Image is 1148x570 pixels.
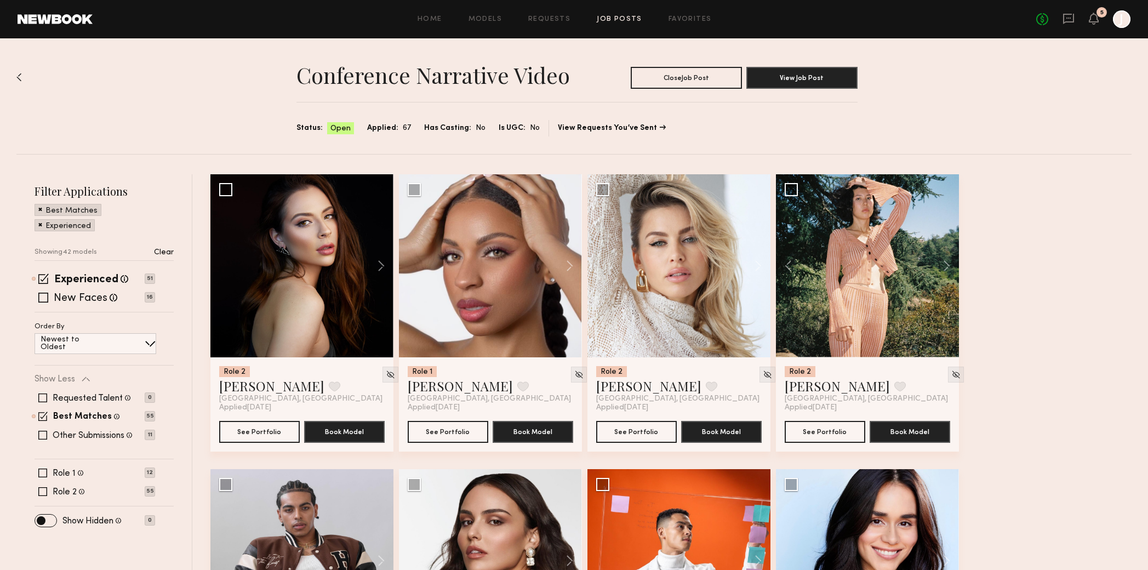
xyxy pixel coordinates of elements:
[597,16,642,23] a: Job Posts
[62,517,113,526] label: Show Hidden
[596,403,762,412] div: Applied [DATE]
[408,366,437,377] div: Role 1
[154,249,174,256] p: Clear
[870,421,950,443] button: Book Model
[631,67,742,89] button: CloseJob Post
[408,377,513,395] a: [PERSON_NAME]
[596,366,627,377] div: Role 2
[424,122,471,134] span: Has Casting:
[408,421,488,443] button: See Portfolio
[53,488,77,497] label: Role 2
[785,403,950,412] div: Applied [DATE]
[785,421,865,443] button: See Portfolio
[785,366,815,377] div: Role 2
[785,395,948,403] span: [GEOGRAPHIC_DATA], [GEOGRAPHIC_DATA]
[403,122,411,134] span: 67
[53,431,124,440] label: Other Submissions
[669,16,712,23] a: Favorites
[53,413,112,421] label: Best Matches
[746,67,858,89] button: View Job Post
[1113,10,1130,28] a: J
[53,394,123,403] label: Requested Talent
[763,370,772,379] img: Unhide Model
[476,122,486,134] span: No
[145,430,155,440] p: 11
[469,16,502,23] a: Models
[367,122,398,134] span: Applied:
[35,184,174,198] h2: Filter Applications
[296,61,570,89] h1: Conference Narrative Video
[596,421,677,443] button: See Portfolio
[41,336,106,351] p: Newest to Oldest
[45,223,91,230] p: Experienced
[304,421,385,443] button: Book Model
[681,421,762,443] button: Book Model
[54,293,107,304] label: New Faces
[296,122,323,134] span: Status:
[145,273,155,284] p: 51
[499,122,526,134] span: Is UGC:
[530,122,540,134] span: No
[16,73,22,82] img: Back to previous page
[35,323,65,330] p: Order By
[53,469,76,478] label: Role 1
[558,124,666,132] a: View Requests You’ve Sent
[219,395,382,403] span: [GEOGRAPHIC_DATA], [GEOGRAPHIC_DATA]
[408,403,573,412] div: Applied [DATE]
[418,16,442,23] a: Home
[493,421,573,443] button: Book Model
[219,377,324,395] a: [PERSON_NAME]
[870,426,950,436] a: Book Model
[219,403,385,412] div: Applied [DATE]
[145,515,155,526] p: 0
[145,411,155,421] p: 55
[528,16,570,23] a: Requests
[54,275,118,286] label: Experienced
[596,377,701,395] a: [PERSON_NAME]
[145,486,155,497] p: 55
[596,395,759,403] span: [GEOGRAPHIC_DATA], [GEOGRAPHIC_DATA]
[219,366,250,377] div: Role 2
[493,426,573,436] a: Book Model
[45,207,98,215] p: Best Matches
[219,421,300,443] button: See Portfolio
[35,375,75,384] p: Show Less
[1100,10,1104,16] div: 5
[330,123,351,134] span: Open
[145,468,155,478] p: 12
[145,292,155,303] p: 16
[304,426,385,436] a: Book Model
[951,370,961,379] img: Unhide Model
[785,377,890,395] a: [PERSON_NAME]
[681,426,762,436] a: Book Model
[408,395,571,403] span: [GEOGRAPHIC_DATA], [GEOGRAPHIC_DATA]
[35,249,97,256] p: Showing 42 models
[386,370,395,379] img: Unhide Model
[145,392,155,403] p: 0
[574,370,584,379] img: Unhide Model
